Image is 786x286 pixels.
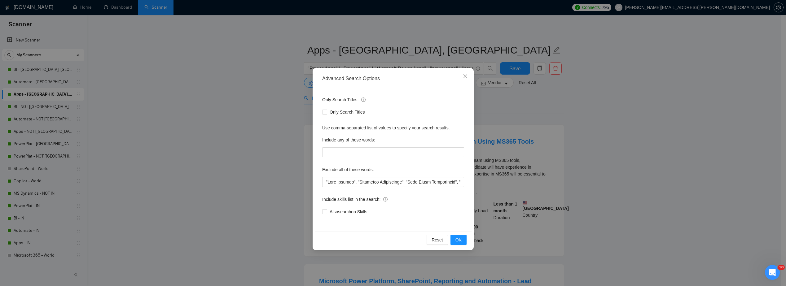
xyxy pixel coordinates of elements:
[322,165,374,175] label: Exclude all of these words:
[432,236,443,243] span: Reset
[457,68,474,85] button: Close
[322,96,366,103] span: Only Search Titles:
[322,124,464,131] div: Use comma-separated list of values to specify your search results.
[765,265,780,280] iframe: Intercom live chat
[383,197,388,201] span: info-circle
[322,75,464,82] div: Advanced Search Options
[463,74,468,79] span: close
[327,208,370,215] span: Also search on Skills
[427,235,448,245] button: Reset
[322,135,375,145] label: Include any of these words:
[361,97,366,102] span: info-circle
[450,235,466,245] button: OK
[455,236,461,243] span: OK
[327,109,367,115] span: Only Search Titles
[322,196,388,203] span: Include skills list in the search:
[778,265,785,270] span: 10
